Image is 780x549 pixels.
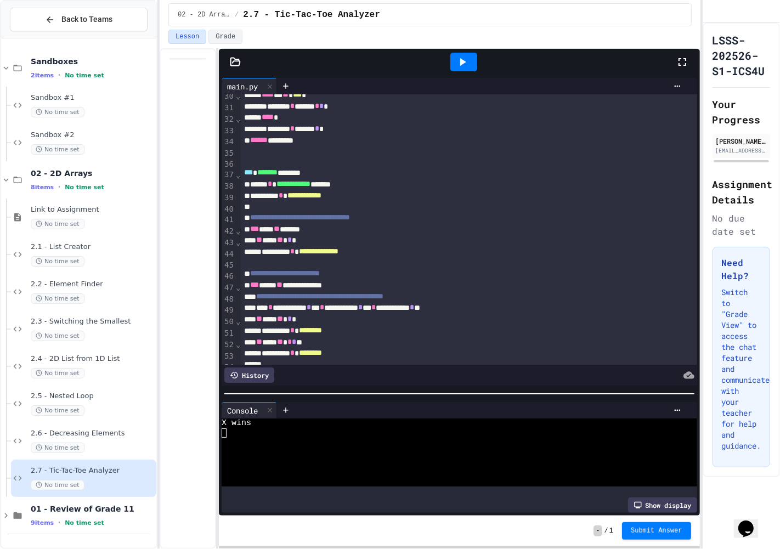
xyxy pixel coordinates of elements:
[713,177,770,207] h2: Assignment Details
[235,238,241,247] span: Fold line
[222,402,277,418] div: Console
[222,249,235,261] div: 44
[222,137,235,148] div: 34
[222,193,235,204] div: 39
[31,168,154,178] span: 02 - 2D Arrays
[222,78,277,94] div: main.py
[243,8,380,21] span: 2.7 - Tic-Tac-Toe Analyzer
[222,114,235,126] div: 32
[31,93,154,103] span: Sandbox #1
[222,169,235,181] div: 37
[31,205,154,214] span: Link to Assignment
[31,131,154,140] span: Sandbox #2
[222,339,235,351] div: 52
[31,519,54,527] span: 9 items
[31,107,84,117] span: No time set
[222,91,235,103] div: 30
[208,30,242,44] button: Grade
[222,294,235,305] div: 48
[31,405,84,416] span: No time set
[222,81,263,92] div: main.py
[224,367,274,383] div: History
[31,256,84,267] span: No time set
[222,214,235,226] div: 41
[631,527,682,535] span: Submit Answer
[31,443,84,453] span: No time set
[622,522,691,540] button: Submit Answer
[222,226,235,237] div: 42
[31,293,84,304] span: No time set
[31,354,154,364] span: 2.4 - 2D List from 1D List
[235,171,241,179] span: Fold line
[222,316,235,328] div: 50
[222,351,235,363] div: 53
[65,184,104,191] span: No time set
[713,32,770,78] h1: LSSS-202526-S1-ICS4U
[222,103,235,114] div: 31
[734,505,769,538] iframe: chat widget
[222,260,235,271] div: 45
[61,14,112,25] span: Back to Teams
[628,497,697,513] div: Show display
[594,525,602,536] span: -
[31,144,84,155] span: No time set
[31,242,154,252] span: 2.1 - List Creator
[31,72,54,79] span: 2 items
[58,183,60,191] span: •
[65,72,104,79] span: No time set
[178,10,230,19] span: 02 - 2D Arrays
[31,184,54,191] span: 8 items
[31,331,84,341] span: No time set
[222,305,235,316] div: 49
[235,283,241,292] span: Fold line
[222,181,235,193] div: 38
[31,219,84,229] span: No time set
[222,204,235,215] div: 40
[31,504,154,514] span: 01 - Review of Grade 11
[235,340,241,349] span: Fold line
[222,237,235,249] div: 43
[235,10,239,19] span: /
[722,256,761,282] h3: Need Help?
[31,368,84,378] span: No time set
[168,30,206,44] button: Lesson
[31,466,154,476] span: 2.7 - Tic-Tac-Toe Analyzer
[604,527,608,535] span: /
[716,136,767,146] div: [PERSON_NAME] (Student)
[31,317,154,326] span: 2.3 - Switching the Smallest
[65,519,104,527] span: No time set
[222,328,235,339] div: 51
[222,159,235,170] div: 36
[722,287,761,451] p: Switch to "Grade View" to access the chat feature and communicate with your teacher for help and ...
[235,227,241,235] span: Fold line
[716,146,767,155] div: [EMAIL_ADDRESS][DOMAIN_NAME]
[222,362,235,373] div: 54
[713,212,770,238] div: No due date set
[235,115,241,123] span: Fold line
[222,148,235,159] div: 35
[222,282,235,294] div: 47
[235,317,241,326] span: Fold line
[222,405,263,416] div: Console
[609,527,613,535] span: 1
[31,392,154,401] span: 2.5 - Nested Loop
[713,97,770,127] h2: Your Progress
[58,71,60,80] span: •
[31,429,154,438] span: 2.6 - Decreasing Elements
[58,518,60,527] span: •
[222,418,251,428] span: X wins
[31,280,154,289] span: 2.2 - Element Finder
[235,92,241,100] span: Fold line
[222,271,235,282] div: 46
[31,56,154,66] span: Sandboxes
[222,126,235,137] div: 33
[31,480,84,490] span: No time set
[10,8,148,31] button: Back to Teams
